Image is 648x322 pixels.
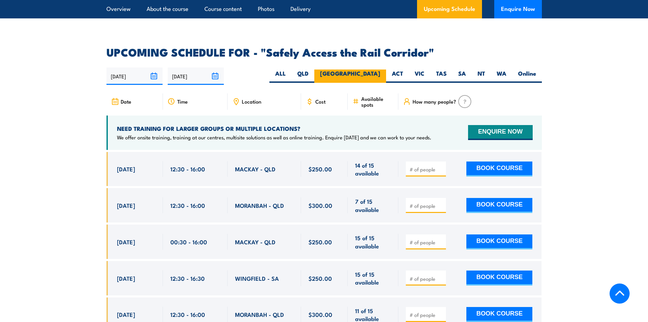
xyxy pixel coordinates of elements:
span: [DATE] [117,238,135,246]
span: Available spots [361,96,394,107]
span: $300.00 [309,201,332,209]
span: How many people? [413,98,456,104]
label: [GEOGRAPHIC_DATA] [314,70,386,83]
button: BOOK COURSE [466,162,532,177]
span: MACKAY - QLD [235,165,276,173]
span: 00:30 - 16:00 [170,238,207,246]
button: BOOK COURSE [466,271,532,286]
span: [DATE] [117,310,135,318]
label: ACT [386,70,409,83]
p: We offer onsite training, training at our centres, multisite solutions as well as online training... [117,134,431,141]
span: [DATE] [117,201,135,209]
label: QLD [292,70,314,83]
label: SA [452,70,472,83]
span: 12:30 - 16:00 [170,310,205,318]
span: 12:30 - 16:30 [170,274,205,282]
span: 15 of 15 available [355,234,391,250]
label: WA [491,70,512,83]
span: MORANBAH - QLD [235,310,284,318]
span: 14 of 15 available [355,161,391,177]
span: $300.00 [309,310,332,318]
input: # of people [410,275,444,282]
button: BOOK COURSE [466,307,532,322]
label: VIC [409,70,430,83]
span: MACKAY - QLD [235,238,276,246]
button: ENQUIRE NOW [468,125,532,140]
span: WINGFIELD - SA [235,274,279,282]
input: To date [168,67,224,85]
span: $250.00 [309,274,332,282]
input: From date [106,67,163,85]
span: 15 of 15 available [355,270,391,286]
label: TAS [430,70,452,83]
span: 12:30 - 16:00 [170,165,205,173]
button: BOOK COURSE [466,234,532,249]
span: Date [121,98,131,104]
label: NT [472,70,491,83]
span: [DATE] [117,274,135,282]
input: # of people [410,166,444,173]
span: Cost [315,98,326,104]
span: 12:30 - 16:00 [170,201,205,209]
input: # of people [410,202,444,209]
label: ALL [269,70,292,83]
h4: NEED TRAINING FOR LARGER GROUPS OR MULTIPLE LOCATIONS? [117,125,431,132]
span: 7 of 15 available [355,197,391,213]
span: Time [177,98,188,104]
h2: UPCOMING SCHEDULE FOR - "Safely Access the Rail Corridor" [106,47,542,57]
button: BOOK COURSE [466,198,532,213]
label: Online [512,70,542,83]
span: Location [242,98,261,104]
span: [DATE] [117,165,135,173]
input: # of people [410,311,444,318]
span: MORANBAH - QLD [235,201,284,209]
input: # of people [410,239,444,246]
span: $250.00 [309,238,332,246]
span: $250.00 [309,165,332,173]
